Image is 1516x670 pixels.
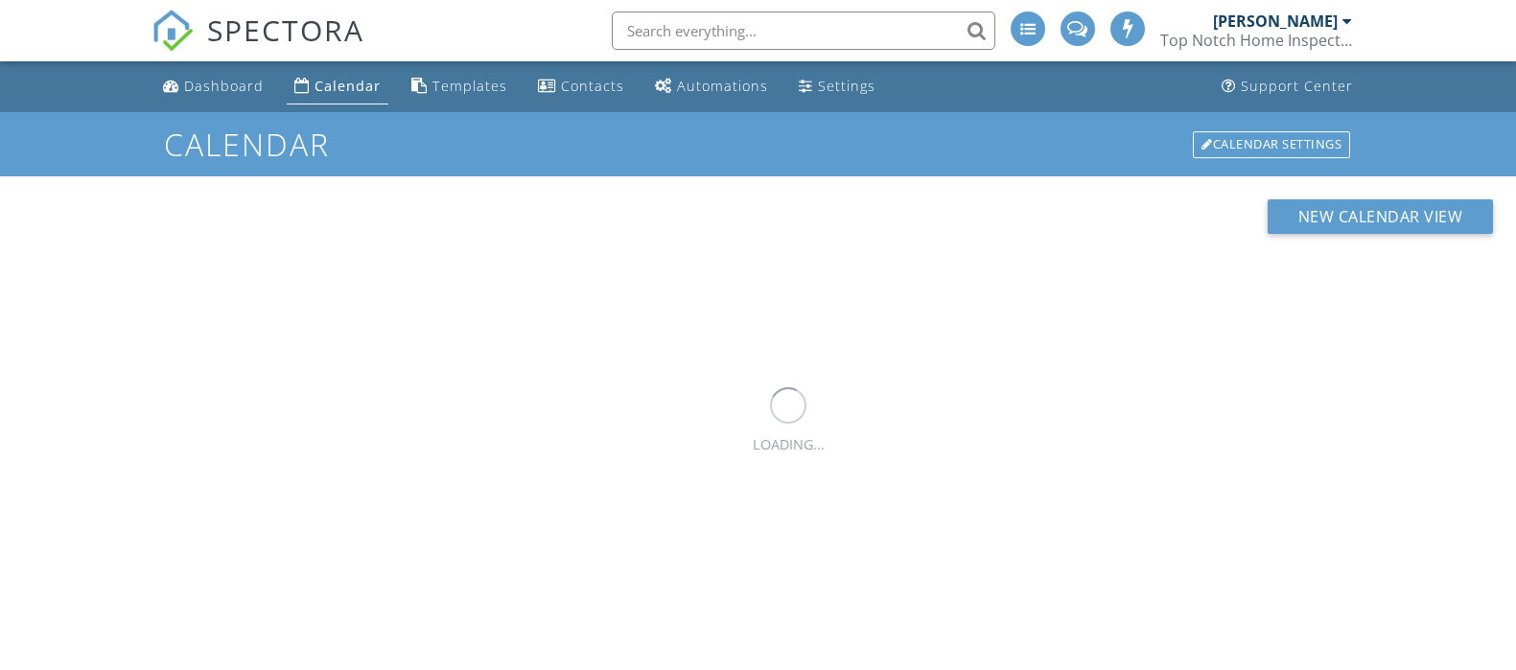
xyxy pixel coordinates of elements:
[1160,31,1352,50] div: Top Notch Home Inspection
[152,10,194,52] img: The Best Home Inspection Software - Spectora
[561,77,624,95] div: Contacts
[404,69,515,104] a: Templates
[164,127,1352,161] h1: Calendar
[677,77,768,95] div: Automations
[1193,131,1350,158] div: Calendar Settings
[1241,77,1353,95] div: Support Center
[155,69,271,104] a: Dashboard
[791,69,883,104] a: Settings
[432,77,507,95] div: Templates
[207,10,364,50] span: SPECTORA
[530,69,632,104] a: Contacts
[1268,199,1494,234] button: New Calendar View
[612,12,995,50] input: Search everything...
[152,26,364,66] a: SPECTORA
[184,77,264,95] div: Dashboard
[647,69,776,104] a: Automations (Advanced)
[753,434,825,455] div: LOADING...
[818,77,875,95] div: Settings
[315,77,381,95] div: Calendar
[1214,69,1361,104] a: Support Center
[1191,129,1352,160] a: Calendar Settings
[1213,12,1338,31] div: [PERSON_NAME]
[287,69,388,104] a: Calendar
